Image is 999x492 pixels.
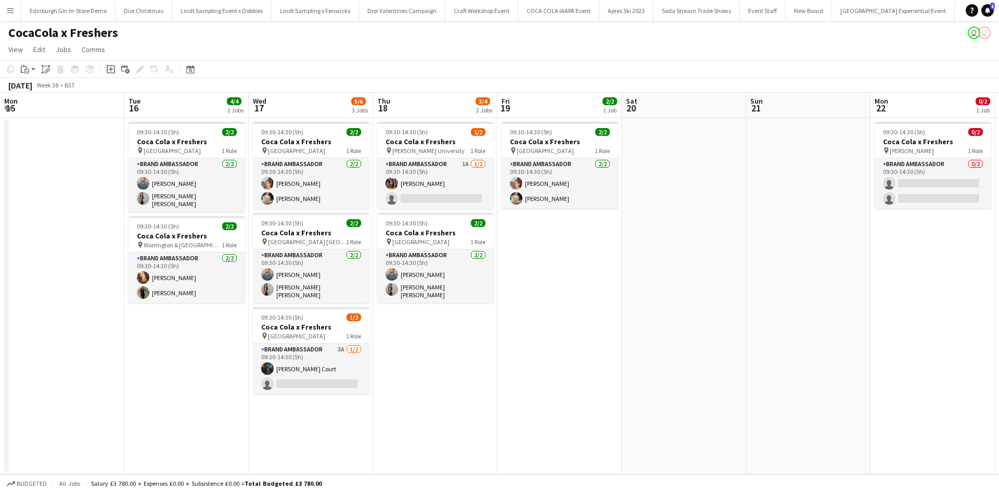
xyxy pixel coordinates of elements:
[253,213,369,303] app-job-card: 09:30-14:30 (5h)2/2Coca Cola x Freshers [GEOGRAPHIC_DATA] [GEOGRAPHIC_DATA]1 RoleBrand Ambassador...
[968,27,980,39] app-user-avatar: Joanne Milne
[476,97,490,105] span: 3/4
[603,106,617,114] div: 1 Job
[78,43,109,56] a: Comms
[471,219,485,227] span: 2/2
[21,1,116,21] button: Edinburgh Gin In-Store Demo
[875,137,991,146] h3: Coca Cola x Freshers
[392,147,465,155] span: [PERSON_NAME] University
[470,147,485,155] span: 1 Role
[377,213,494,303] app-job-card: 09:30-14:30 (5h)2/2Coca Cola x Freshers [GEOGRAPHIC_DATA]1 RoleBrand Ambassador2/209:30-14:30 (5h...
[222,128,237,136] span: 2/2
[377,228,494,237] h3: Coca Cola x Freshers
[137,128,179,136] span: 09:30-14:30 (5h)
[4,43,27,56] a: View
[272,1,359,21] button: Lindt Sampling x Fenwicks
[978,27,991,39] app-user-avatar: Joanne Milne
[502,96,510,106] span: Fri
[253,228,369,237] h3: Coca Cola x Freshers
[222,147,237,155] span: 1 Role
[3,102,18,114] span: 15
[129,122,245,212] app-job-card: 09:30-14:30 (5h)2/2Coca Cola x Freshers [GEOGRAPHIC_DATA]1 RoleBrand Ambassador2/209:30-14:30 (5h...
[471,128,485,136] span: 1/2
[377,249,494,303] app-card-role: Brand Ambassador2/209:30-14:30 (5h)[PERSON_NAME][PERSON_NAME] [PERSON_NAME] [PERSON_NAME]
[129,216,245,303] div: 09:30-14:30 (5h)2/2Coca Cola x Freshers Warrington & [GEOGRAPHIC_DATA]1 RoleBrand Ambassador2/209...
[502,122,618,209] div: 09:30-14:30 (5h)2/2Coca Cola x Freshers [GEOGRAPHIC_DATA]1 RoleBrand Ambassador2/209:30-14:30 (5h...
[595,128,610,136] span: 2/2
[890,147,934,155] span: [PERSON_NAME]
[253,96,266,106] span: Wed
[518,1,599,21] button: COCA COLA IAAPA Event
[377,96,390,106] span: Thu
[91,480,322,487] div: Salary £3 780.00 + Expenses £0.00 + Subsistence £0.00 =
[517,147,574,155] span: [GEOGRAPHIC_DATA]
[510,128,552,136] span: 09:30-14:30 (5h)
[873,102,888,114] span: 22
[116,1,172,21] button: Dior Christmas
[968,128,983,136] span: 0/2
[476,106,492,114] div: 2 Jobs
[65,81,75,89] div: BST
[227,97,241,105] span: 4/4
[4,96,18,106] span: Mon
[245,480,322,487] span: Total Budgeted £3 780.00
[347,313,361,321] span: 1/2
[253,137,369,146] h3: Coca Cola x Freshers
[832,1,955,21] button: [GEOGRAPHIC_DATA] Experiential Event
[500,102,510,114] span: 19
[654,1,740,21] button: Soda Stream Trade Shows
[222,241,237,249] span: 1 Role
[377,158,494,209] app-card-role: Brand Ambassador1A1/209:30-14:30 (5h)[PERSON_NAME]
[34,81,60,89] span: Week 38
[626,96,637,106] span: Sat
[875,158,991,209] app-card-role: Brand Ambassador0/209:30-14:30 (5h)
[17,480,47,487] span: Budgeted
[386,128,428,136] span: 09:30-14:30 (5h)
[875,122,991,209] div: 09:30-14:30 (5h)0/2Coca Cola x Freshers [PERSON_NAME]1 RoleBrand Ambassador0/209:30-14:30 (5h)
[750,96,763,106] span: Sun
[29,43,49,56] a: Edit
[347,128,361,136] span: 2/2
[883,128,925,136] span: 09:30-14:30 (5h)
[359,1,445,21] button: Dior Valentines Campaign
[603,97,617,105] span: 2/2
[5,478,48,489] button: Budgeted
[129,137,245,146] h3: Coca Cola x Freshers
[347,219,361,227] span: 2/2
[172,1,272,21] button: Lindt Sampling Event x Dobbies
[33,45,45,54] span: Edit
[129,253,245,303] app-card-role: Brand Ambassador2/209:30-14:30 (5h)[PERSON_NAME][PERSON_NAME]
[137,222,179,230] span: 09:30-14:30 (5h)
[129,231,245,241] h3: Coca Cola x Freshers
[144,147,201,155] span: [GEOGRAPHIC_DATA]
[749,102,763,114] span: 21
[144,241,222,249] span: Warrington & [GEOGRAPHIC_DATA]
[261,219,303,227] span: 09:30-14:30 (5h)
[386,219,428,227] span: 09:30-14:30 (5h)
[253,158,369,209] app-card-role: Brand Ambassador2/209:30-14:30 (5h)[PERSON_NAME][PERSON_NAME]
[740,1,786,21] button: Event Staff
[129,158,245,212] app-card-role: Brand Ambassador2/209:30-14:30 (5h)[PERSON_NAME][PERSON_NAME] [PERSON_NAME] [PERSON_NAME]
[268,332,325,340] span: [GEOGRAPHIC_DATA]
[227,106,244,114] div: 2 Jobs
[502,158,618,209] app-card-role: Brand Ambassador2/209:30-14:30 (5h)[PERSON_NAME][PERSON_NAME]
[377,122,494,209] app-job-card: 09:30-14:30 (5h)1/2Coca Cola x Freshers [PERSON_NAME] University1 RoleBrand Ambassador1A1/209:30-...
[253,122,369,209] app-job-card: 09:30-14:30 (5h)2/2Coca Cola x Freshers [GEOGRAPHIC_DATA]1 RoleBrand Ambassador2/209:30-14:30 (5h...
[261,128,303,136] span: 09:30-14:30 (5h)
[470,238,485,246] span: 1 Role
[57,480,82,487] span: All jobs
[392,238,450,246] span: [GEOGRAPHIC_DATA]
[253,322,369,332] h3: Coca Cola x Freshers
[377,137,494,146] h3: Coca Cola x Freshers
[990,3,995,9] span: 1
[445,1,518,21] button: Craft Workshop Event
[8,80,32,91] div: [DATE]
[82,45,105,54] span: Comms
[976,97,990,105] span: 0/2
[376,102,390,114] span: 18
[8,25,118,41] h1: CocaCola x Freshers
[875,96,888,106] span: Mon
[981,4,994,17] a: 1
